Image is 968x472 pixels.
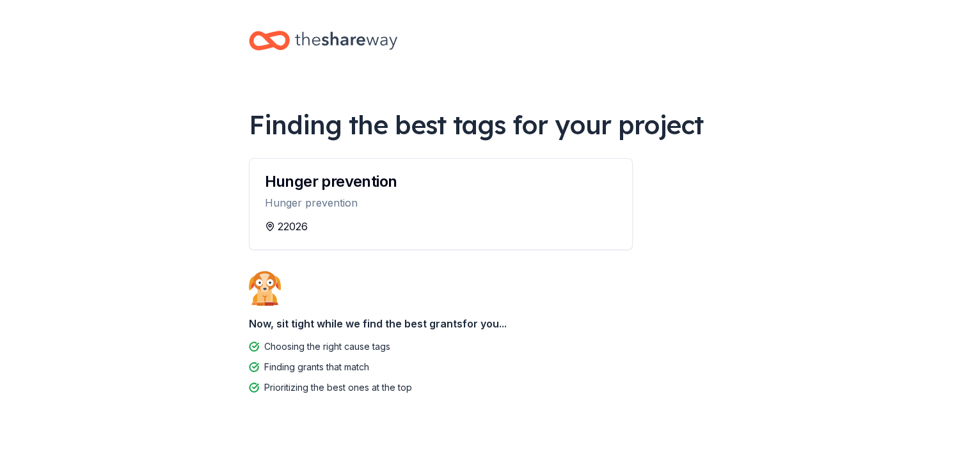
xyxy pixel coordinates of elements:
div: Finding grants that match [264,359,369,375]
div: 22026 [265,219,617,234]
div: Finding the best tags for your project [249,107,720,143]
div: Now, sit tight while we find the best grants for you... [249,311,720,336]
img: Dog waiting patiently [249,271,281,305]
div: Hunger prevention [265,194,617,211]
div: Prioritizing the best ones at the top [264,380,412,395]
div: Choosing the right cause tags [264,339,390,354]
div: Hunger prevention [265,174,617,189]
